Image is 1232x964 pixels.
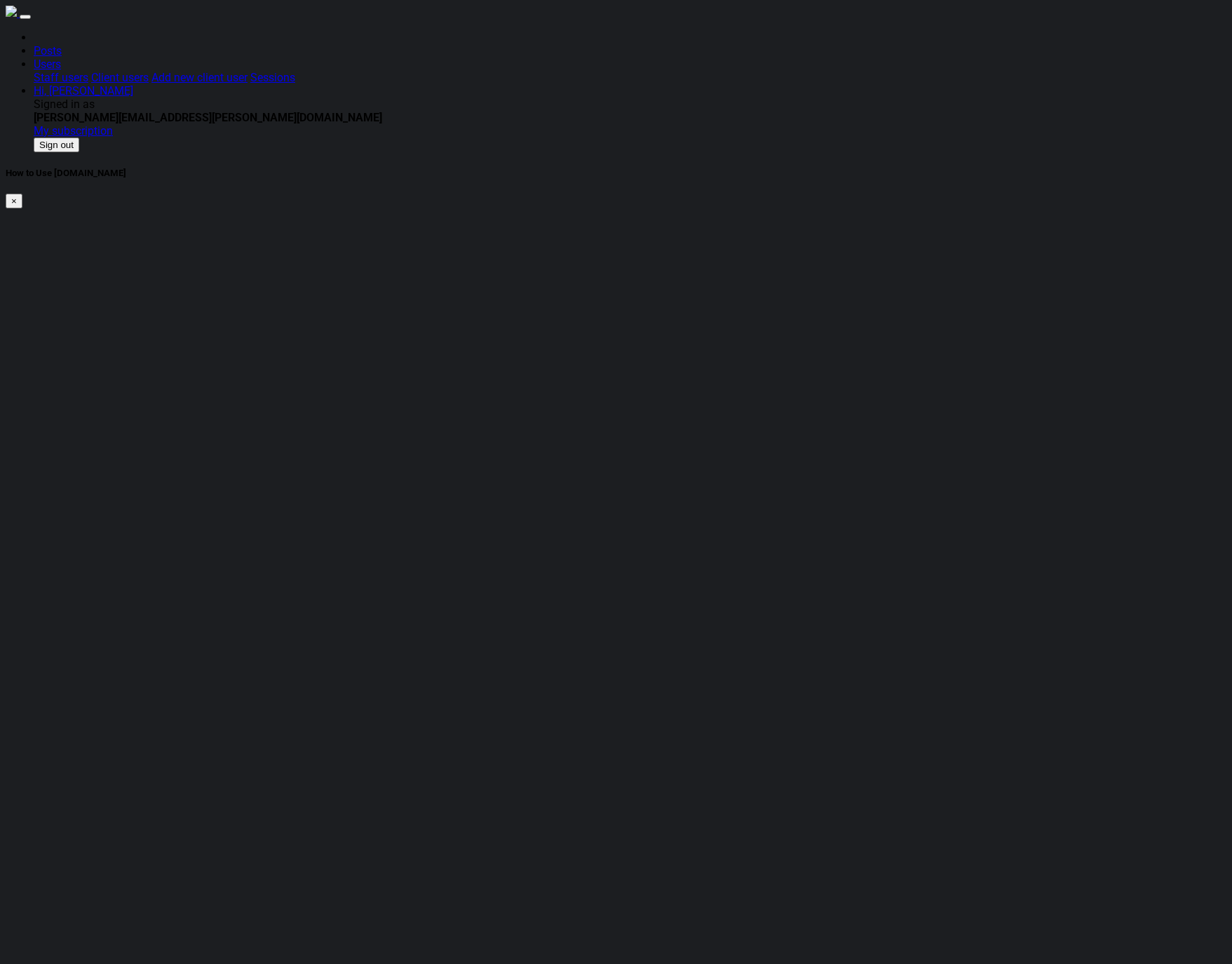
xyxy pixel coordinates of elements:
[91,71,149,84] a: Client users
[34,71,1226,84] div: Users
[34,111,382,124] b: [PERSON_NAME][EMAIL_ADDRESS][PERSON_NAME][DOMAIN_NAME]
[20,15,31,19] button: Toggle navigation
[34,98,1226,152] div: Users
[6,6,17,17] img: sparktrade.png
[34,138,79,152] button: Sign out
[34,58,61,71] a: Users
[34,124,113,138] a: My subscription
[34,98,1226,124] div: Signed in as
[6,194,22,208] button: ×
[151,71,248,84] a: Add new client user
[34,84,133,98] a: Hi, [PERSON_NAME]
[34,44,62,58] a: Posts
[11,196,17,206] span: ×
[34,71,88,84] a: Staff users
[6,168,1226,178] h5: How to Use [DOMAIN_NAME]
[250,71,295,84] a: Sessions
